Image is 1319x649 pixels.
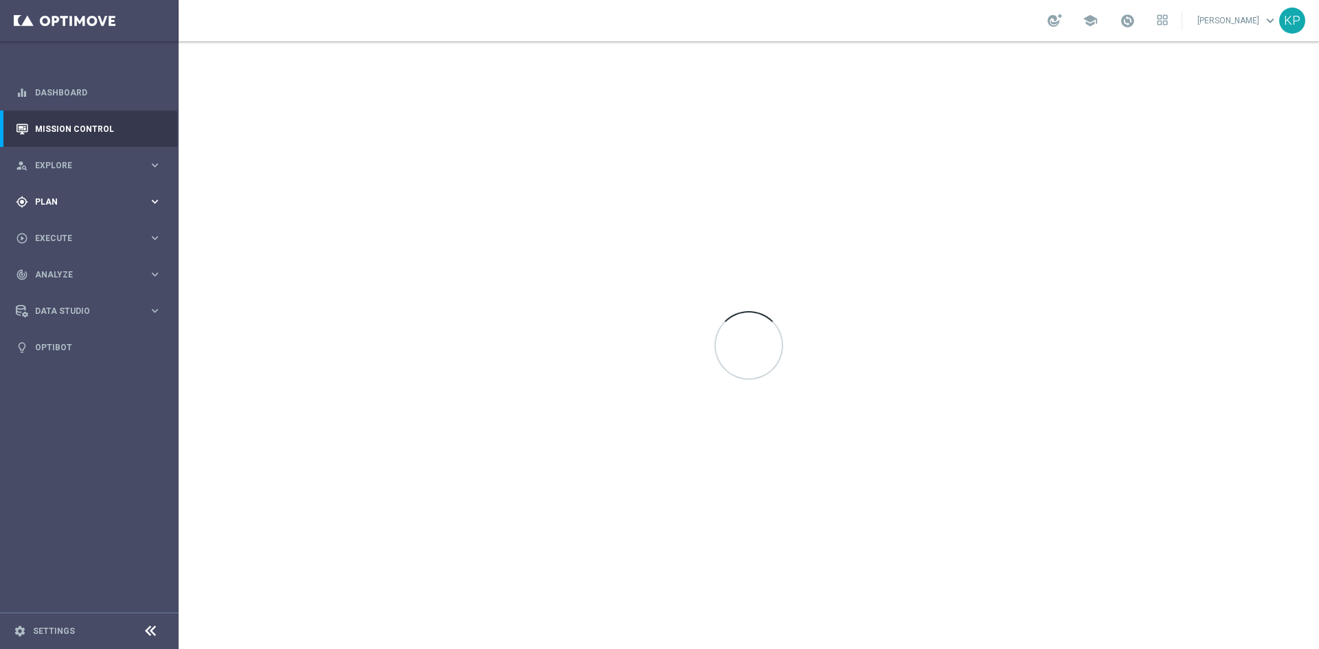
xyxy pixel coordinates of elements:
button: person_search Explore keyboard_arrow_right [15,160,162,171]
i: gps_fixed [16,196,28,208]
span: keyboard_arrow_down [1263,13,1278,28]
span: Explore [35,161,148,170]
span: Execute [35,234,148,242]
div: Optibot [16,329,161,365]
i: play_circle_outline [16,232,28,244]
i: track_changes [16,269,28,281]
i: keyboard_arrow_right [148,159,161,172]
button: Data Studio keyboard_arrow_right [15,306,162,317]
span: school [1083,13,1098,28]
i: keyboard_arrow_right [148,195,161,208]
a: Optibot [35,329,161,365]
div: Mission Control [16,111,161,147]
button: track_changes Analyze keyboard_arrow_right [15,269,162,280]
i: keyboard_arrow_right [148,231,161,244]
a: Settings [33,627,75,635]
span: Analyze [35,271,148,279]
div: Explore [16,159,148,172]
a: Dashboard [35,74,161,111]
button: gps_fixed Plan keyboard_arrow_right [15,196,162,207]
button: Mission Control [15,124,162,135]
i: keyboard_arrow_right [148,304,161,317]
div: Analyze [16,269,148,281]
i: settings [14,625,26,637]
a: [PERSON_NAME]keyboard_arrow_down [1196,10,1279,31]
span: Data Studio [35,307,148,315]
div: Dashboard [16,74,161,111]
i: lightbulb [16,341,28,354]
i: person_search [16,159,28,172]
button: play_circle_outline Execute keyboard_arrow_right [15,233,162,244]
button: equalizer Dashboard [15,87,162,98]
div: KP [1279,8,1305,34]
div: Plan [16,196,148,208]
span: Plan [35,198,148,206]
a: Mission Control [35,111,161,147]
div: Data Studio [16,305,148,317]
i: equalizer [16,87,28,99]
i: keyboard_arrow_right [148,268,161,281]
button: lightbulb Optibot [15,342,162,353]
div: Execute [16,232,148,244]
